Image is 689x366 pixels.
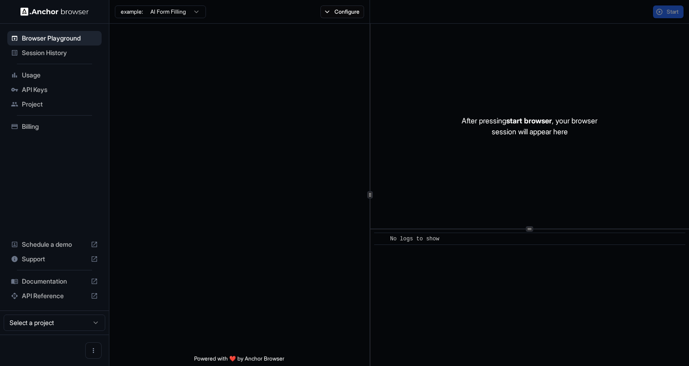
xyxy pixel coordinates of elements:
[7,274,102,289] div: Documentation
[22,277,87,286] span: Documentation
[7,68,102,82] div: Usage
[7,31,102,46] div: Browser Playground
[22,291,87,300] span: API Reference
[22,85,98,94] span: API Keys
[85,342,102,359] button: Open menu
[22,122,98,131] span: Billing
[379,234,383,244] span: ​
[22,48,98,57] span: Session History
[121,8,143,15] span: example:
[7,46,102,60] div: Session History
[7,82,102,97] div: API Keys
[22,100,98,109] span: Project
[22,34,98,43] span: Browser Playground
[390,236,439,242] span: No logs to show
[7,119,102,134] div: Billing
[21,7,89,16] img: Anchor Logo
[320,5,365,18] button: Configure
[506,116,552,125] span: start browser
[462,115,597,137] p: After pressing , your browser session will appear here
[7,289,102,303] div: API Reference
[7,237,102,252] div: Schedule a demo
[22,240,87,249] span: Schedule a demo
[22,254,87,264] span: Support
[7,252,102,266] div: Support
[7,97,102,112] div: Project
[22,71,98,80] span: Usage
[194,355,284,366] span: Powered with ❤️ by Anchor Browser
